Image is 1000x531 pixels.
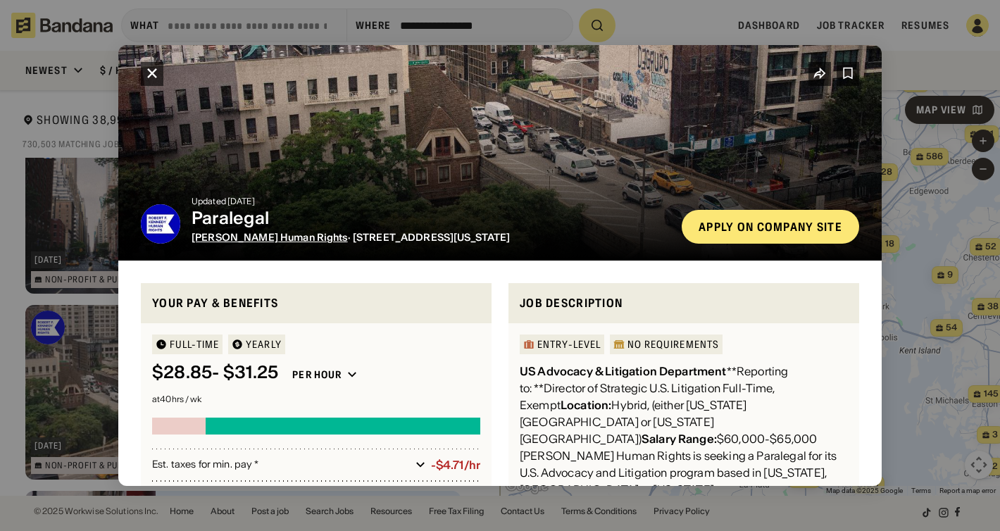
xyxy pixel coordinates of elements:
div: Apply on company site [699,221,842,232]
div: No Requirements [627,339,719,349]
div: Entry-Level [537,339,601,349]
div: Your pay & benefits [152,294,480,312]
div: Paralegal [192,208,670,229]
div: Full-time [170,339,219,349]
span: [PERSON_NAME] Human Rights [192,231,348,244]
div: at 40 hrs / wk [152,395,480,404]
div: Job Description [520,294,848,312]
div: $ 28.85 - $31.25 [152,363,278,383]
div: US Advocacy & Litigation Department [520,364,727,378]
div: Location: [561,398,611,412]
div: Updated [DATE] [192,197,670,206]
div: · [STREET_ADDRESS][US_STATE] [192,232,670,244]
div: Salary Range: [642,432,717,446]
div: -$4.71/hr [431,458,480,472]
div: YEARLY [246,339,282,349]
img: Robert F. Kennedy Human Rights logo [141,204,180,244]
div: Per hour [292,368,342,381]
div: Est. taxes for min. pay * [152,458,410,472]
